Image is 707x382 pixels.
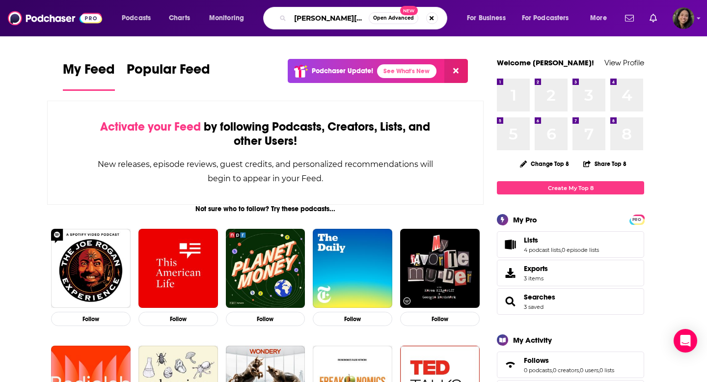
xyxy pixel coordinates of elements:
[514,158,575,170] button: Change Top 8
[673,7,694,29] span: Logged in as BroadleafBooks2
[583,154,627,173] button: Share Top 8
[169,11,190,25] span: Charts
[460,10,518,26] button: open menu
[552,367,553,374] span: ,
[553,367,579,374] a: 0 creators
[290,10,369,26] input: Search podcasts, credits, & more...
[209,11,244,25] span: Monitoring
[621,10,638,27] a: Show notifications dropdown
[590,11,607,25] span: More
[646,10,661,27] a: Show notifications dropdown
[226,229,305,308] img: Planet Money
[631,216,643,223] a: PRO
[522,11,569,25] span: For Podcasters
[467,11,506,25] span: For Business
[580,367,598,374] a: 0 users
[497,231,644,258] span: Lists
[8,9,102,27] img: Podchaser - Follow, Share and Rate Podcasts
[313,229,392,308] img: The Daily
[500,358,520,372] a: Follows
[524,236,599,245] a: Lists
[47,205,484,213] div: Not sure who to follow? Try these podcasts...
[500,266,520,280] span: Exports
[524,293,555,301] a: Searches
[127,61,210,83] span: Popular Feed
[312,67,373,75] p: Podchaser Update!
[400,6,418,15] span: New
[598,367,599,374] span: ,
[497,181,644,194] a: Create My Top 8
[127,61,210,91] a: Popular Feed
[97,120,434,148] div: by following Podcasts, Creators, Lists, and other Users!
[377,64,436,78] a: See What's New
[524,303,544,310] a: 3 saved
[673,7,694,29] button: Show profile menu
[51,229,131,308] img: The Joe Rogan Experience
[497,288,644,315] span: Searches
[63,61,115,91] a: My Feed
[497,58,594,67] a: Welcome [PERSON_NAME]!
[524,356,549,365] span: Follows
[604,58,644,67] a: View Profile
[562,246,599,253] a: 0 episode lists
[400,229,480,308] img: My Favorite Murder with Karen Kilgariff and Georgia Hardstark
[579,367,580,374] span: ,
[524,367,552,374] a: 0 podcasts
[561,246,562,253] span: ,
[369,12,418,24] button: Open AdvancedNew
[373,16,414,21] span: Open Advanced
[599,367,614,374] a: 0 lists
[524,356,614,365] a: Follows
[524,246,561,253] a: 4 podcast lists
[524,264,548,273] span: Exports
[163,10,196,26] a: Charts
[500,238,520,251] a: Lists
[497,260,644,286] a: Exports
[63,61,115,83] span: My Feed
[500,295,520,308] a: Searches
[497,352,644,378] span: Follows
[226,312,305,326] button: Follow
[100,119,201,134] span: Activate your Feed
[97,157,434,186] div: New releases, episode reviews, guest credits, and personalized recommendations will begin to appe...
[631,216,643,223] span: PRO
[272,7,457,29] div: Search podcasts, credits, & more...
[313,312,392,326] button: Follow
[524,236,538,245] span: Lists
[516,10,583,26] button: open menu
[674,329,697,353] div: Open Intercom Messenger
[122,11,151,25] span: Podcasts
[513,215,537,224] div: My Pro
[115,10,163,26] button: open menu
[138,312,218,326] button: Follow
[138,229,218,308] img: This American Life
[51,312,131,326] button: Follow
[583,10,619,26] button: open menu
[513,335,552,345] div: My Activity
[524,275,548,282] span: 3 items
[202,10,257,26] button: open menu
[400,312,480,326] button: Follow
[673,7,694,29] img: User Profile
